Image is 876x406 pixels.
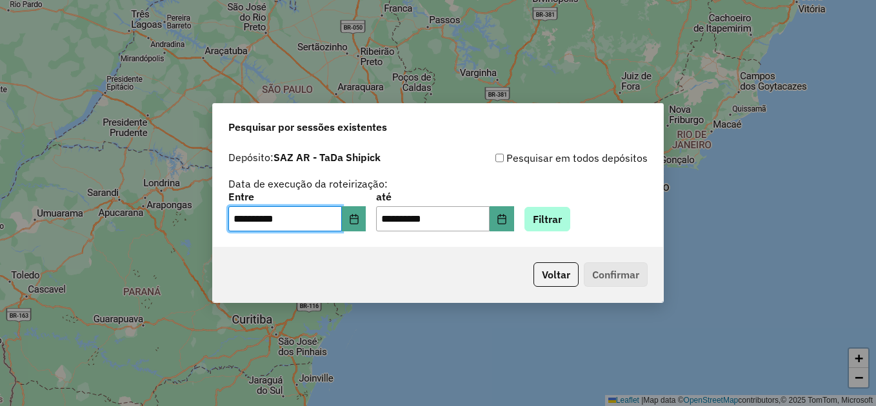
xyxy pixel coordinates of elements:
[228,176,388,191] label: Data de execução da roteirização:
[490,206,514,232] button: Choose Date
[228,189,366,204] label: Entre
[524,207,570,231] button: Filtrar
[342,206,366,232] button: Choose Date
[228,150,381,165] label: Depósito:
[274,151,381,164] strong: SAZ AR - TaDa Shipick
[376,189,513,204] label: até
[228,119,387,135] span: Pesquisar por sessões existentes
[533,262,579,287] button: Voltar
[438,150,648,166] div: Pesquisar em todos depósitos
